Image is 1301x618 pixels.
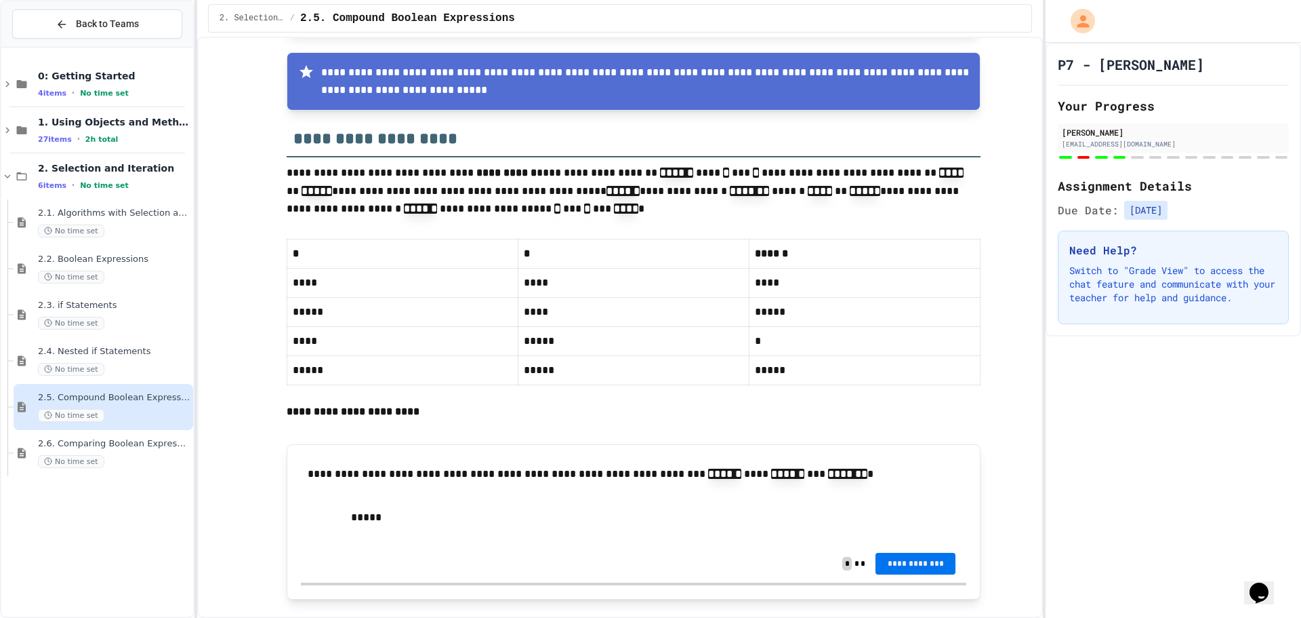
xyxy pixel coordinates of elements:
[1058,96,1289,115] h2: Your Progress
[38,271,104,284] span: No time set
[300,10,515,26] span: 2.5. Compound Boolean Expressions
[38,438,190,450] span: 2.6. Comparing Boolean Expressions ([PERSON_NAME] Laws)
[38,162,190,174] span: 2. Selection and Iteration
[38,116,190,128] span: 1. Using Objects and Methods
[38,392,190,404] span: 2.5. Compound Boolean Expressions
[38,70,190,82] span: 0: Getting Started
[38,363,104,376] span: No time set
[38,254,190,265] span: 2.2. Boolean Expressions
[80,89,129,98] span: No time set
[38,317,104,330] span: No time set
[1058,202,1119,218] span: Due Date:
[1124,201,1168,220] span: [DATE]
[1069,242,1277,258] h3: Need Help?
[38,409,104,422] span: No time set
[1058,176,1289,195] h2: Assignment Details
[38,135,72,144] span: 27 items
[38,208,190,219] span: 2.1. Algorithms with Selection and Repetition
[1062,139,1285,149] div: [EMAIL_ADDRESS][DOMAIN_NAME]
[72,88,75,98] span: •
[38,346,190,358] span: 2.4. Nested if Statements
[38,225,104,237] span: No time set
[76,17,139,31] span: Back to Teams
[77,134,80,144] span: •
[38,181,66,190] span: 6 items
[38,89,66,98] span: 4 items
[38,300,190,311] span: 2.3. if Statements
[85,135,119,144] span: 2h total
[290,13,295,24] span: /
[12,9,182,39] button: Back to Teams
[38,455,104,468] span: No time set
[1069,264,1277,305] p: Switch to "Grade View" to access the chat feature and communicate with your teacher for help and ...
[1056,5,1098,37] div: My Account
[1244,564,1287,604] iframe: chat widget
[80,181,129,190] span: No time set
[72,180,75,191] span: •
[1058,55,1204,74] h1: P7 - [PERSON_NAME]
[1062,126,1285,138] div: [PERSON_NAME]
[220,13,285,24] span: 2. Selection and Iteration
